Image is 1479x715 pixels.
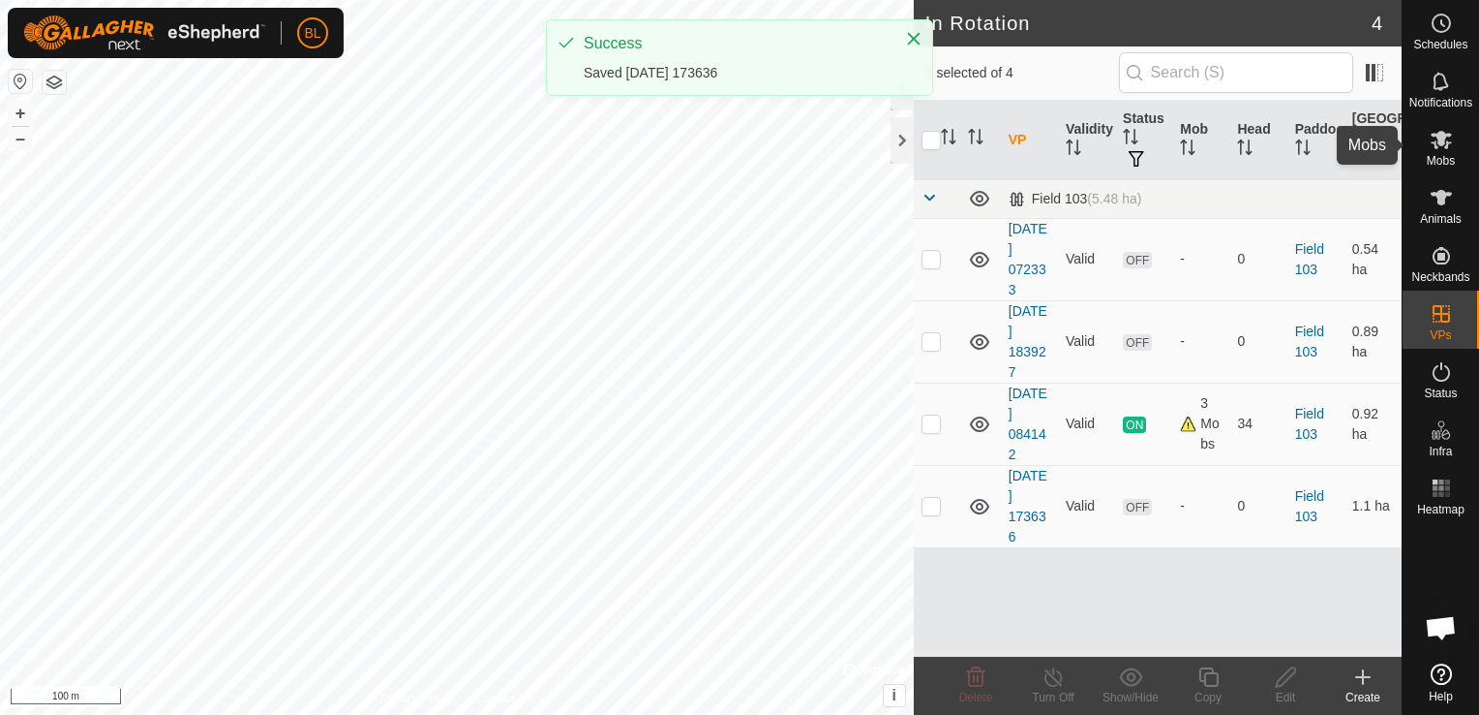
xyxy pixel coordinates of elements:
[1229,300,1286,383] td: 0
[1372,9,1382,38] span: 4
[1429,691,1453,702] span: Help
[1180,142,1195,158] p-sorticon: Activate to sort
[1180,393,1222,454] div: 3 Mobs
[1413,39,1467,50] span: Schedules
[1009,386,1047,462] a: [DATE] 084142
[1237,142,1253,158] p-sorticon: Activate to sort
[1066,142,1081,158] p-sorticon: Activate to sort
[1058,465,1115,547] td: Valid
[1411,271,1469,283] span: Neckbands
[900,25,927,52] button: Close
[925,63,1119,83] span: 0 selected of 4
[1344,218,1402,300] td: 0.54 ha
[1092,689,1169,706] div: Show/Hide
[23,16,265,50] img: Gallagher Logo
[1403,656,1479,710] a: Help
[1058,300,1115,383] td: Valid
[1424,388,1457,399] span: Status
[1180,249,1222,269] div: -
[304,23,320,44] span: BL
[476,690,533,707] a: Contact Us
[1009,468,1047,544] a: [DATE] 173636
[1119,52,1353,93] input: Search (S)
[9,102,32,125] button: +
[1247,689,1324,706] div: Edit
[9,70,32,93] button: Reset Map
[1169,689,1247,706] div: Copy
[1409,97,1472,109] span: Notifications
[892,687,896,703] span: i
[1295,241,1324,277] a: Field 103
[1058,101,1115,180] th: Validity
[1123,499,1152,515] span: OFF
[1429,446,1452,457] span: Infra
[1295,324,1324,359] a: Field 103
[380,690,453,707] a: Privacy Policy
[959,691,993,704] span: Delete
[1009,191,1142,207] div: Field 103
[1420,213,1462,225] span: Animals
[1295,406,1324,442] a: Field 103
[884,685,905,706] button: i
[1172,101,1229,180] th: Mob
[43,71,66,94] button: Map Layers
[584,32,886,55] div: Success
[1087,191,1141,206] span: (5.48 ha)
[1344,300,1402,383] td: 0.89 ha
[1229,101,1286,180] th: Head
[1417,504,1464,515] span: Heatmap
[1229,465,1286,547] td: 0
[968,132,983,147] p-sorticon: Activate to sort
[584,63,886,83] div: Saved [DATE] 173636
[1344,465,1402,547] td: 1.1 ha
[1324,689,1402,706] div: Create
[1009,221,1047,297] a: [DATE] 072333
[1123,252,1152,268] span: OFF
[1412,599,1470,657] a: Open chat
[1344,383,1402,465] td: 0.92 ha
[1180,331,1222,352] div: -
[1229,383,1286,465] td: 34
[1123,132,1138,147] p-sorticon: Activate to sort
[1352,152,1368,168] p-sorticon: Activate to sort
[1427,155,1455,167] span: Mobs
[1115,101,1172,180] th: Status
[1014,689,1092,706] div: Turn Off
[1295,488,1324,524] a: Field 103
[941,132,956,147] p-sorticon: Activate to sort
[1058,218,1115,300] td: Valid
[1295,142,1311,158] p-sorticon: Activate to sort
[1344,101,1402,180] th: [GEOGRAPHIC_DATA] Area
[1229,218,1286,300] td: 0
[9,127,32,150] button: –
[1430,329,1451,341] span: VPs
[1123,334,1152,351] span: OFF
[1058,383,1115,465] td: Valid
[1001,101,1058,180] th: VP
[1180,496,1222,516] div: -
[1287,101,1344,180] th: Paddock
[925,12,1372,35] h2: In Rotation
[1009,303,1047,380] a: [DATE] 183927
[1123,417,1146,433] span: ON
